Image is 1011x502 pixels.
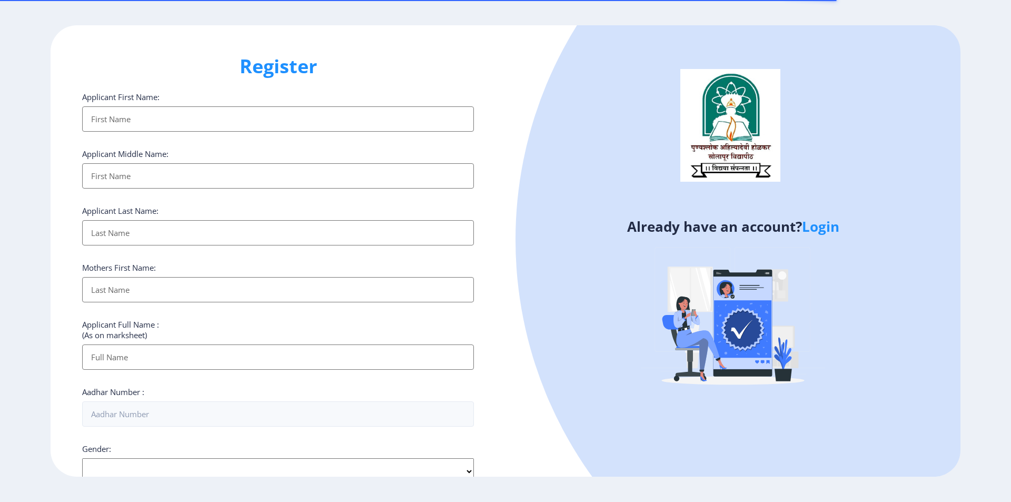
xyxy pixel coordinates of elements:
input: Last Name [82,277,474,302]
input: First Name [82,106,474,132]
img: logo [680,69,780,182]
label: Aadhar Number : [82,387,144,397]
h4: Already have an account? [513,218,953,235]
h1: Register [82,54,474,79]
input: First Name [82,163,474,189]
label: Applicant Full Name : (As on marksheet) [82,319,159,340]
a: Login [802,217,839,236]
input: Full Name [82,344,474,370]
label: Gender: [82,444,111,454]
label: Mothers First Name: [82,262,156,273]
input: Aadhar Number [82,401,474,427]
input: Last Name [82,220,474,245]
label: Applicant Last Name: [82,205,158,216]
label: Applicant First Name: [82,92,160,102]
label: Applicant Middle Name: [82,149,168,159]
img: Verified-rafiki.svg [641,227,825,411]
